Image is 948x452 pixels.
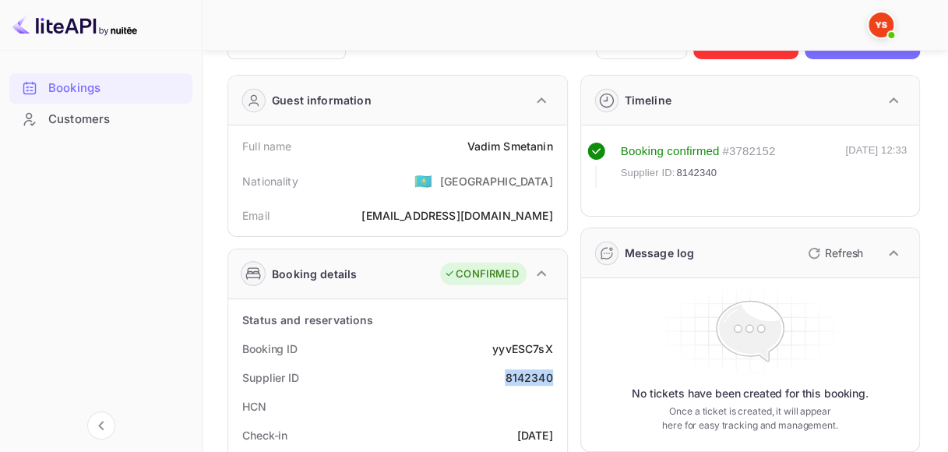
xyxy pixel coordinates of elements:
div: Booking details [272,266,357,282]
div: Timeline [625,92,671,108]
div: [DATE] 12:33 [845,143,907,188]
a: Bookings [9,73,192,102]
div: HCN [242,398,266,415]
div: Status and reservations [242,312,373,328]
span: Supplier ID: [621,165,675,181]
span: United States [414,167,432,195]
div: Email [242,207,270,224]
div: Customers [9,104,192,135]
button: Refresh [798,241,869,266]
div: [EMAIL_ADDRESS][DOMAIN_NAME] [361,207,552,224]
div: [DATE] [517,427,553,443]
div: Vadim Smetanin [467,138,552,154]
div: Full name [242,138,291,154]
div: Nationality [242,173,298,189]
p: Refresh [825,245,863,261]
img: Yandex Support [869,12,893,37]
div: Bookings [48,79,185,97]
div: CONFIRMED [444,267,518,282]
div: Check-in [242,427,287,443]
div: yyvESC7sX [492,341,552,357]
div: Booking ID [242,341,298,357]
p: Once a ticket is created, it will appear here for easy tracking and management. [661,404,840,433]
div: Booking confirmed [621,143,720,161]
div: 8142340 [505,369,552,386]
div: Guest information [272,92,372,108]
p: No tickets have been created for this booking. [632,386,869,401]
div: [GEOGRAPHIC_DATA] [440,173,553,189]
div: Supplier ID [242,369,299,386]
span: 8142340 [676,165,717,181]
div: Bookings [9,73,192,104]
button: Collapse navigation [87,411,115,440]
img: LiteAPI logo [12,12,137,37]
div: Message log [625,245,695,261]
div: Customers [48,111,185,129]
div: # 3782152 [722,143,775,161]
a: Customers [9,104,192,133]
